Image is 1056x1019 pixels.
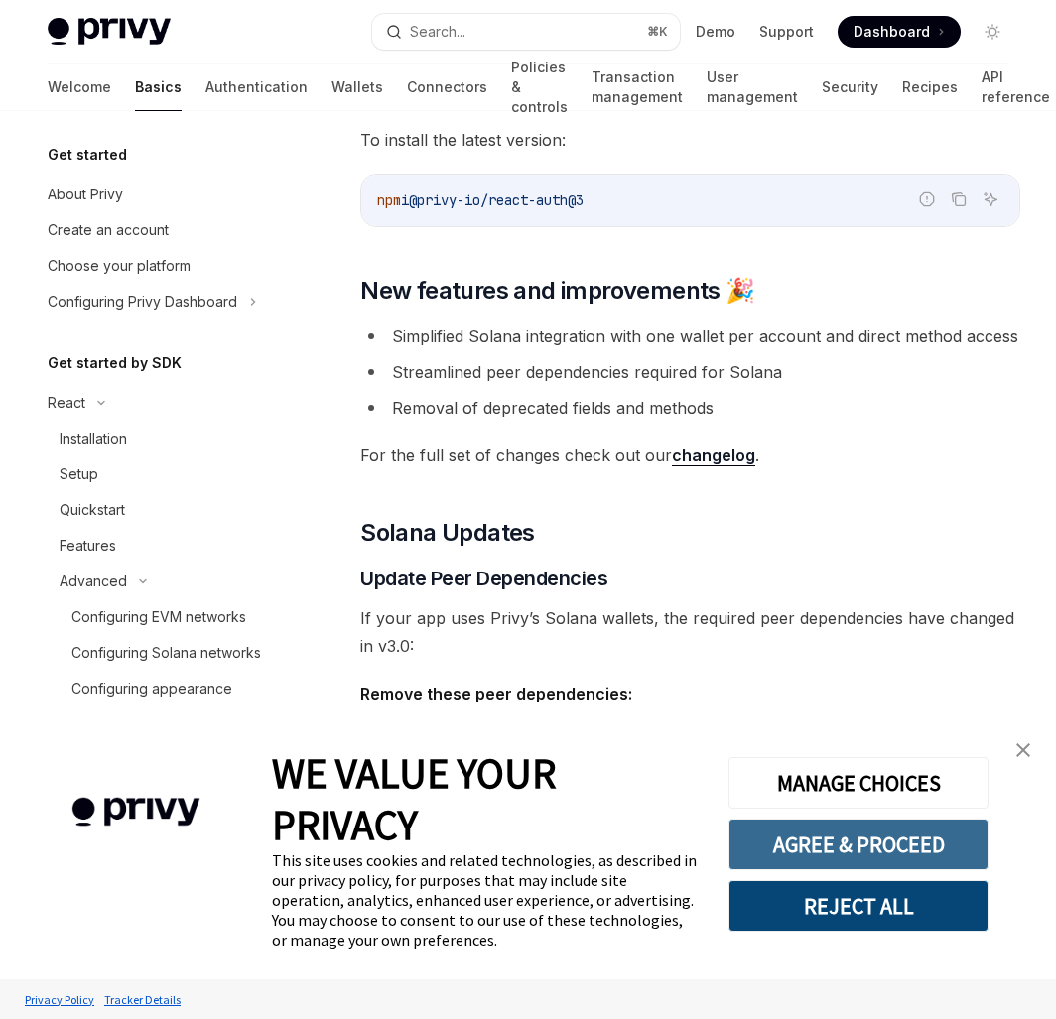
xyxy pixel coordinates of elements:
div: Configuring appearance [71,677,232,701]
div: React [48,391,85,415]
span: To install the latest version: [360,126,1020,154]
a: Wallets [331,64,383,111]
img: close banner [1016,743,1030,757]
a: Features [32,528,286,564]
div: Choose your platform [48,254,191,278]
a: About Privy [32,177,286,212]
a: Installation [32,421,286,456]
li: Streamlined peer dependencies required for Solana [360,358,1020,386]
button: Ask AI [978,187,1003,212]
span: Solana Updates [360,517,535,549]
span: ⌘ K [647,24,668,40]
span: WE VALUE YOUR PRIVACY [272,747,556,850]
a: Security [822,64,878,111]
span: New features and improvements 🎉 [360,275,754,307]
div: This site uses cookies and related technologies, as described in our privacy policy, for purposes... [272,850,699,950]
div: Create an account [48,218,169,242]
a: Choose your platform [32,248,286,284]
a: Privacy Policy [20,982,99,1017]
span: npm [377,191,401,209]
span: Dashboard [854,22,930,42]
strong: Remove these peer dependencies: [360,684,632,703]
a: Authentication [205,64,308,111]
div: About Privy [48,183,123,206]
span: If your app uses Privy’s Solana wallets, the required peer dependencies have changed in v3.0: [360,604,1020,660]
span: For the full set of changes check out our . [360,442,1020,469]
a: User management [707,64,798,111]
button: MANAGE CHOICES [728,757,989,809]
div: Quickstart [60,498,125,522]
div: Installation [60,427,127,450]
div: Search... [410,20,465,44]
li: Simplified Solana integration with one wallet per account and direct method access [360,322,1020,350]
span: i [401,191,409,209]
img: light logo [48,18,171,46]
a: Quickstart [32,492,286,528]
a: Tracker Details [99,982,186,1017]
a: Transaction management [592,64,683,111]
a: Demo [696,22,735,42]
a: Connectors [407,64,487,111]
a: Configuring appearance [32,671,286,706]
button: Search...⌘K [372,14,681,50]
h5: Get started by SDK [48,351,182,375]
button: REJECT ALL [728,880,989,932]
div: Configuring Solana networks [71,641,261,665]
button: AGREE & PROCEED [728,819,989,870]
a: Automatic wallet creation [32,706,286,742]
button: Report incorrect code [914,187,940,212]
a: Setup [32,456,286,492]
a: changelog [672,446,755,466]
a: Dashboard [838,16,961,48]
a: Policies & controls [511,64,568,111]
div: Setup [60,462,98,486]
span: @privy-io/react-auth@3 [409,191,584,209]
a: Support [759,22,814,42]
div: Features [60,534,116,558]
a: close banner [1003,730,1043,770]
div: Advanced [60,570,127,593]
a: Create an account [32,212,286,248]
button: Toggle dark mode [977,16,1008,48]
div: Configuring EVM networks [71,605,246,629]
a: Recipes [902,64,958,111]
div: Configuring Privy Dashboard [48,290,237,314]
a: Basics [135,64,182,111]
a: Welcome [48,64,111,111]
a: Configuring Solana networks [32,635,286,671]
img: company logo [30,769,242,855]
li: Removal of deprecated fields and methods [360,394,1020,422]
span: Update Peer Dependencies [360,565,607,592]
button: Copy the contents from the code block [946,187,972,212]
div: Automatic wallet creation [71,712,234,736]
a: Configuring EVM networks [32,599,286,635]
h5: Get started [48,143,127,167]
a: API reference [982,64,1050,111]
